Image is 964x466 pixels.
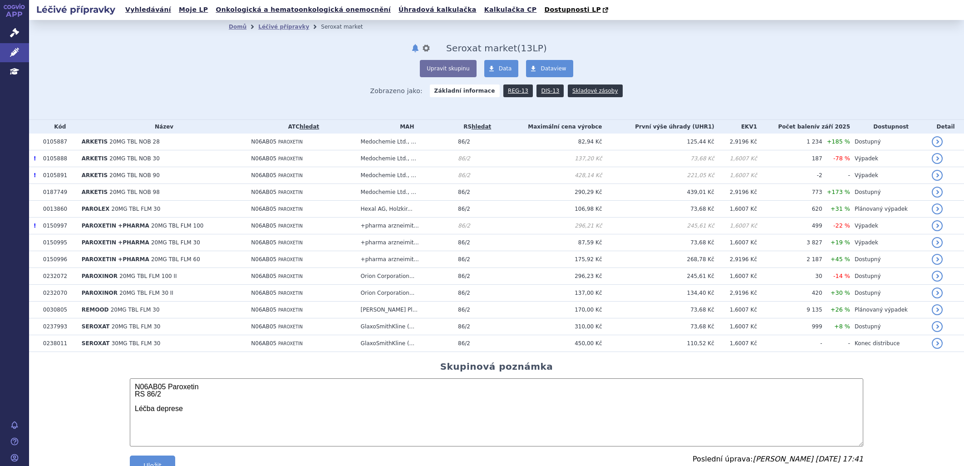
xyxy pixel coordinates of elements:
span: N06AB05 [251,189,276,195]
span: N06AB05 [251,239,276,246]
td: 73,68 Kč [602,318,714,335]
span: +8 % [834,323,850,330]
span: -78 % [833,155,850,162]
span: 20MG TBL FLM 30 II [119,290,173,296]
td: 0232070 [39,285,77,302]
span: PAROXINOR [82,290,118,296]
span: +45 % [831,256,850,263]
td: +pharma arzneimit... [356,251,453,268]
td: 296,23 Kč [497,268,602,285]
td: 0187749 [39,184,77,201]
td: +pharma arzneimit... [356,234,453,251]
td: 9 135 [757,302,822,318]
a: Léčivé přípravky [258,24,309,30]
td: Výpadek [850,234,927,251]
span: PAROXETIN [278,223,303,228]
a: detail [932,220,943,231]
td: 73,68 Kč [602,234,714,251]
a: detail [932,288,943,298]
td: 73,68 Kč [602,150,714,167]
td: 620 [757,201,822,218]
span: PAROXETIN [278,307,303,312]
span: 13 [521,43,533,54]
span: 86/2 [458,340,470,347]
span: N06AB05 [251,155,276,162]
span: PAROLEX [82,206,110,212]
a: Kalkulačka CP [482,4,540,16]
td: 137,20 Kč [497,150,602,167]
p: Poslední úprava: [693,456,863,463]
td: 0105891 [39,167,77,184]
td: 296,21 Kč [497,218,602,234]
td: 175,92 Kč [497,251,602,268]
span: Poslední data tohoto produktu jsou ze SCAU platného k 01.09.2025. [34,223,36,229]
span: 86/2 [458,323,470,330]
td: GlaxoSmithKline (... [356,318,453,335]
span: 86/2 [458,139,470,145]
span: 20MG TBL FLM 60 [151,256,200,263]
th: První výše úhrady (UHR1) [602,120,714,134]
span: N06AB05 [251,206,276,212]
td: 187 [757,150,822,167]
th: Maximální cena výrobce [497,120,602,134]
span: 30MG TBL FLM 30 [112,340,161,347]
span: [PERSON_NAME] [753,455,813,463]
a: DIS-13 [536,84,564,97]
td: 0150995 [39,234,77,251]
a: hledat [472,124,491,130]
td: 2,9196 Kč [714,285,757,302]
td: Orion Corporation... [356,285,453,302]
a: Data [484,60,519,77]
span: 86/2 [458,290,470,296]
td: 2 187 [757,251,822,268]
a: detail [932,254,943,265]
span: N06AB05 [251,273,276,279]
td: 1,6007 Kč [714,234,757,251]
td: Dostupný [850,285,927,302]
span: ARKETIS [82,155,108,162]
td: 73,68 Kč [602,302,714,318]
a: Vyhledávání [123,4,174,16]
span: 20MG TBL FLM 30 [111,307,160,313]
span: PAROXETIN [278,207,303,212]
td: Plánovaný výpadek [850,302,927,318]
span: N06AB05 [251,323,276,330]
span: ARKETIS [82,172,108,178]
td: Medochemie Ltd., ... [356,134,453,150]
td: 0150997 [39,218,77,234]
span: 20MG TBL NOB 98 [109,189,160,195]
a: detail [932,170,943,181]
td: 0238011 [39,335,77,352]
span: ( LP) [517,43,547,54]
td: 0150996 [39,251,77,268]
td: Konec distribuce [850,335,927,352]
td: 1,6007 Kč [714,167,757,184]
span: +31 % [831,205,850,212]
a: Skladové zásoby [568,84,622,97]
span: 20MG TBL NOB 28 [109,139,160,145]
td: 110,52 Kč [602,335,714,352]
td: 30 [757,268,822,285]
td: -2 [757,167,822,184]
span: 20MG TBL NOB 90 [109,172,160,178]
a: Onkologická a hematoonkologická onemocnění [213,4,393,16]
a: Domů [229,24,246,30]
th: Název [77,120,247,134]
a: detail [932,237,943,248]
td: 420 [757,285,822,302]
span: Zobrazeno jako: [370,84,423,97]
td: Výpadek [850,167,927,184]
span: PAROXETIN [278,324,303,329]
td: 1,6007 Kč [714,218,757,234]
span: N06AB05 [251,290,276,296]
a: detail [932,321,943,332]
span: +185 % [827,138,850,145]
span: 20MG TBL FLM 30 [112,206,161,212]
td: Orion Corporation... [356,268,453,285]
a: REG-13 [503,84,533,97]
span: 86/2 [458,256,470,263]
td: 0030805 [39,302,77,318]
span: PAROXETIN [278,173,303,178]
span: PAROXETIN [278,291,303,296]
td: Medochemie Ltd., ... [356,150,453,167]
